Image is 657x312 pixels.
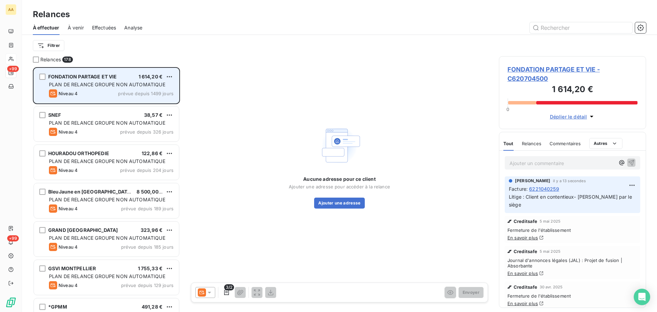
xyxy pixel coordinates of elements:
[33,8,70,21] h3: Relances
[514,219,538,224] span: Creditsafe
[550,141,581,146] span: Commentaires
[59,244,78,250] span: Niveau 4
[40,56,61,63] span: Relances
[7,235,19,241] span: +99
[514,284,538,290] span: Creditsafe
[142,304,163,310] span: 491,28 €
[142,150,163,156] span: 122,86 €
[507,293,637,299] span: Fermeture de l'établissement
[5,4,16,15] div: AA
[121,206,173,211] span: prévue depuis 189 jours
[137,189,163,195] span: 8 500,00 €
[548,113,597,121] button: Déplier le détail
[509,194,633,208] span: Litige : Client en contentieux- [PERSON_NAME] par le siège
[224,284,234,290] span: 3/2
[507,227,637,233] span: Fermeture de l'établissement
[540,219,561,223] span: 5 mai 2025
[459,287,484,298] button: Envoyer
[92,24,116,31] span: Effectuées
[507,301,538,306] a: En savoir plus
[507,83,637,97] h3: 1 614,20 €
[48,304,67,310] span: *GPMM
[506,107,509,112] span: 0
[589,138,622,149] button: Autres
[68,24,84,31] span: À venir
[303,176,375,183] span: Aucune adresse pour ce client
[514,249,538,254] span: Creditsafe
[540,285,563,289] span: 30 avr. 2025
[314,198,364,209] button: Ajouter une adresse
[48,189,132,195] span: BleuJaune en [GEOGRAPHIC_DATA]
[59,206,78,211] span: Niveau 4
[33,67,180,312] div: grid
[49,235,165,241] span: PLAN DE RELANCE GROUPE NON AUTOMATIQUE
[124,24,142,31] span: Analyse
[48,74,117,79] span: FONDATION PARTAGE ET VIE
[540,249,561,253] span: 5 mai 2025
[7,66,19,72] span: +99
[507,258,637,269] span: Journal d'annonces légales (JAL) : Projet de fusion | Absorbante
[59,283,78,288] span: Niveau 4
[507,235,538,240] a: En savoir plus
[515,178,550,184] span: [PERSON_NAME]
[503,141,514,146] span: Tout
[59,167,78,173] span: Niveau 4
[634,289,650,305] div: Open Intercom Messenger
[529,185,559,192] span: 6221040259
[509,185,528,192] span: Facture :
[121,244,173,250] span: prévue depuis 185 jours
[144,112,163,118] span: 38,57 €
[33,24,60,31] span: À effectuer
[59,91,78,96] span: Niveau 4
[62,57,73,63] span: 178
[530,22,632,33] input: Rechercher
[5,67,16,78] a: +99
[49,158,165,164] span: PLAN DE RELANCE GROUPE NON AUTOMATIQUE
[550,113,587,120] span: Déplier le détail
[48,112,61,118] span: SNEF
[49,82,165,87] span: PLAN DE RELANCE GROUPE NON AUTOMATIQUE
[522,141,541,146] span: Relances
[139,74,163,79] span: 1 614,20 €
[318,124,361,167] img: Empty state
[59,129,78,135] span: Niveau 4
[49,197,165,202] span: PLAN DE RELANCE GROUPE NON AUTOMATIQUE
[507,65,637,83] span: FONDATION PARTAGE ET VIE - C620704500
[33,40,64,51] button: Filtrer
[138,265,163,271] span: 1 755,33 €
[118,91,173,96] span: prévue depuis 1499 jours
[141,227,163,233] span: 323,96 €
[48,265,96,271] span: GSVI MONTPELLIER
[5,297,16,308] img: Logo LeanPay
[553,179,586,183] span: il y a 13 secondes
[48,227,118,233] span: GRAND [GEOGRAPHIC_DATA]
[507,271,538,276] a: En savoir plus
[48,150,109,156] span: HOURADOU ORTHOPEDIE
[49,273,165,279] span: PLAN DE RELANCE GROUPE NON AUTOMATIQUE
[120,129,173,135] span: prévue depuis 326 jours
[120,167,173,173] span: prévue depuis 204 jours
[289,184,390,189] span: Ajouter une adresse pour accéder à la relance
[49,120,165,126] span: PLAN DE RELANCE GROUPE NON AUTOMATIQUE
[121,283,173,288] span: prévue depuis 129 jours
